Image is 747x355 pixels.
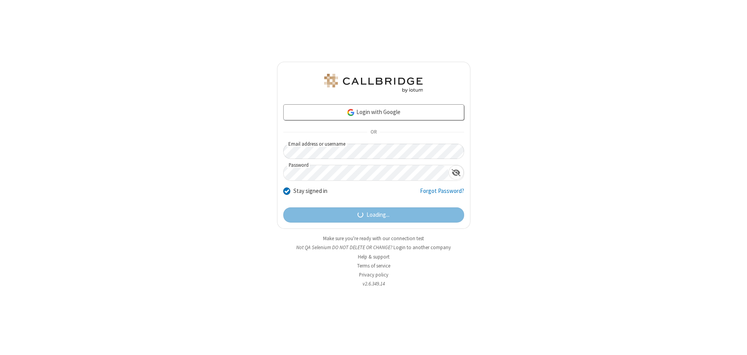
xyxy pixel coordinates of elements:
label: Stay signed in [293,187,327,196]
input: Email address or username [283,144,464,159]
span: OR [367,127,380,137]
input: Password [284,165,449,180]
a: Forgot Password? [420,187,464,202]
img: google-icon.png [347,108,355,117]
li: Not QA Selenium DO NOT DELETE OR CHANGE? [277,244,470,251]
a: Privacy policy [359,271,388,278]
div: Show password [449,165,464,180]
a: Help & support [358,253,390,260]
button: Login to another company [393,244,451,251]
a: Make sure you're ready with our connection test [323,235,424,242]
a: Login with Google [283,104,464,120]
span: Loading... [366,211,390,219]
button: Loading... [283,207,464,223]
li: v2.6.349.14 [277,280,470,287]
a: Terms of service [357,262,390,269]
img: QA Selenium DO NOT DELETE OR CHANGE [323,74,424,93]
